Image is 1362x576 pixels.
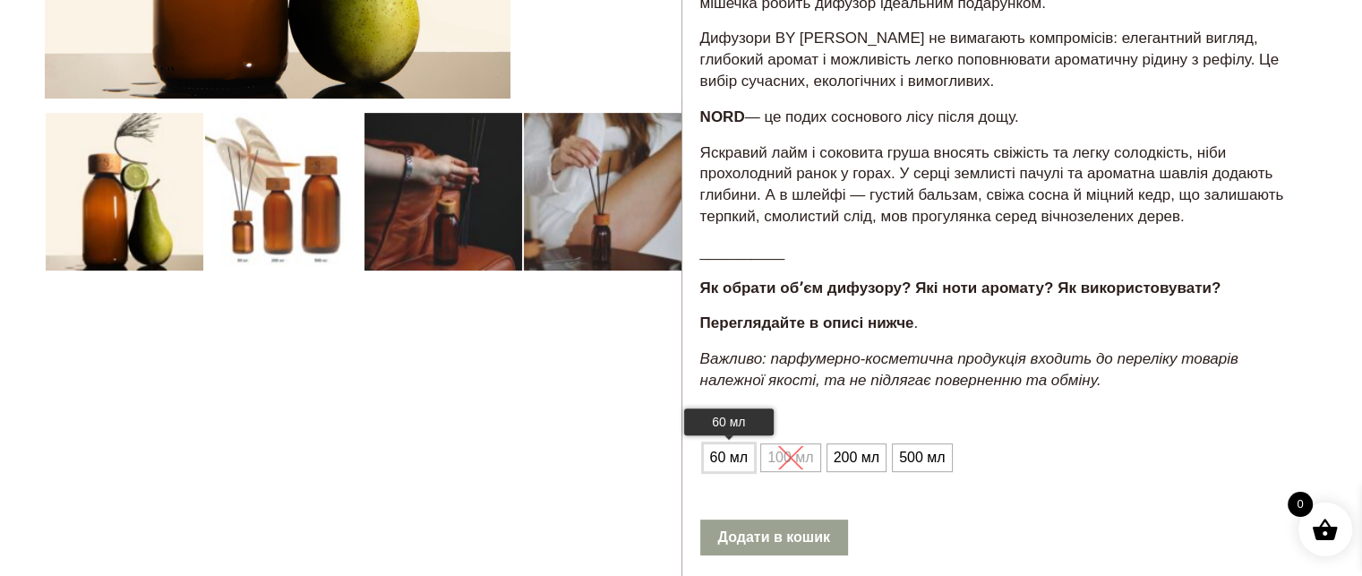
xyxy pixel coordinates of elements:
[703,410,740,439] label: Об'єм
[700,28,1300,91] p: Дифузори BY [PERSON_NAME] не вимагають компромісів: елегантний вигляд, глибокий аромат і можливіс...
[700,107,1300,128] p: — це подих соснового лісу після дощу.
[700,441,952,475] ul: Об'єм
[706,443,753,472] span: 60 мл
[827,444,886,471] li: 200 мл
[700,350,1238,389] em: Важливо: парфумерно-косметична продукція входить до переліку товарів належної якості, та не підля...
[700,242,1300,263] p: __________
[700,142,1300,228] p: Яскравий лайм і соковита груша вносять свіжість та легку солодкість, ніби прохолодний ранок у гор...
[700,279,1221,297] strong: Як обрати обʼєм дифузору? Які ноти аромату? Як використовувати?
[700,520,848,555] button: Додати в кошик
[829,443,884,472] span: 200 мл
[704,444,755,471] li: 60 мл
[700,108,745,125] strong: NORD
[1288,492,1313,517] span: 0
[700,314,914,331] strong: Переглядайте в описі нижче
[895,443,949,472] span: 500 мл
[700,313,1300,334] p: .
[893,444,951,471] li: 500 мл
